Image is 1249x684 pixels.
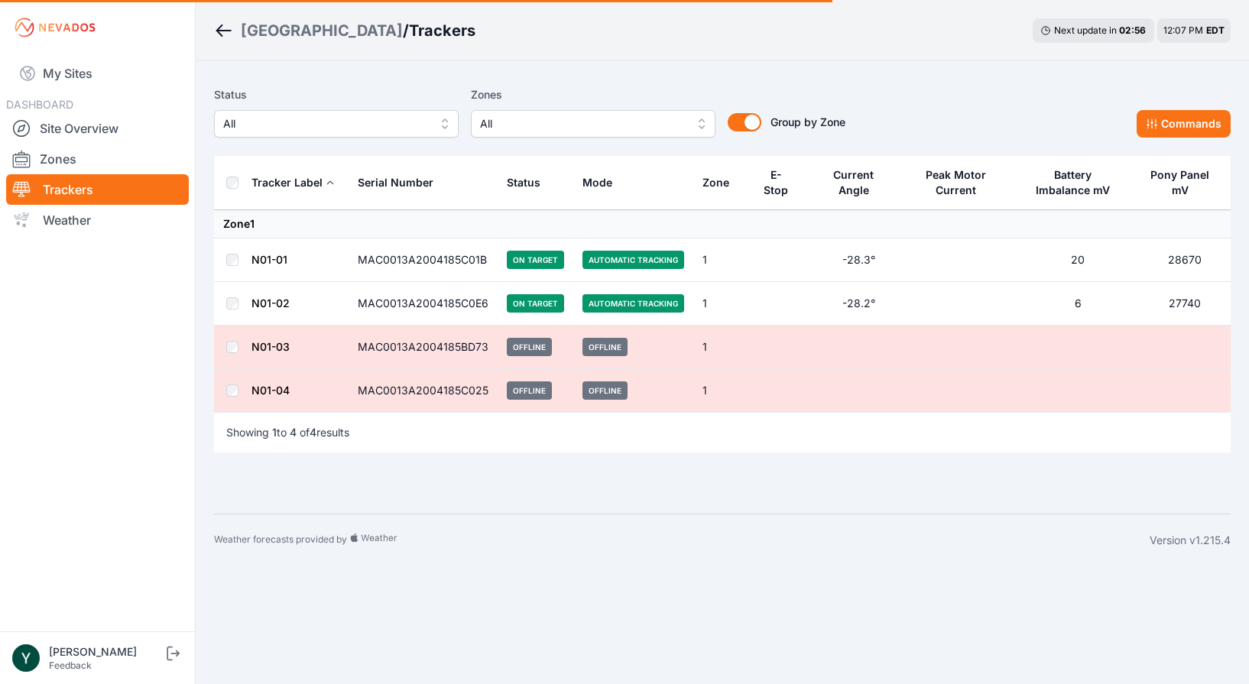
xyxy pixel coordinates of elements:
[1026,167,1120,198] div: Battery Imbalance mV
[6,55,189,92] a: My Sites
[409,20,475,41] h3: Trackers
[1137,110,1231,138] button: Commands
[480,115,685,133] span: All
[1149,157,1221,209] button: Pony Panel mV
[358,175,433,190] div: Serial Number
[6,174,189,205] a: Trackers
[214,110,459,138] button: All
[760,157,803,209] button: E-Stop
[49,644,164,660] div: [PERSON_NAME]
[507,164,553,201] button: Status
[403,20,409,41] span: /
[214,86,459,104] label: Status
[1017,238,1140,282] td: 20
[693,326,751,369] td: 1
[822,167,885,198] div: Current Angle
[813,238,905,282] td: -28.3°
[1140,282,1231,326] td: 27740
[760,167,793,198] div: E-Stop
[214,11,475,50] nav: Breadcrumb
[49,660,92,671] a: Feedback
[12,644,40,672] img: Yezin Taha
[349,326,498,369] td: MAC0013A2004185BD73
[1017,282,1140,326] td: 6
[1149,167,1212,198] div: Pony Panel mV
[6,205,189,235] a: Weather
[358,164,446,201] button: Serial Number
[914,167,997,198] div: Peak Motor Current
[507,175,540,190] div: Status
[770,115,845,128] span: Group by Zone
[582,381,628,400] span: Offline
[251,340,290,353] a: N01-03
[1054,24,1117,36] span: Next update in
[272,426,277,439] span: 1
[12,15,98,40] img: Nevados
[349,369,498,413] td: MAC0013A2004185C025
[693,282,751,326] td: 1
[251,164,335,201] button: Tracker Label
[693,369,751,413] td: 1
[226,425,349,440] p: Showing to of results
[1026,157,1131,209] button: Battery Imbalance mV
[507,381,552,400] span: Offline
[251,253,287,266] a: N01-01
[507,294,564,313] span: On Target
[693,238,751,282] td: 1
[507,338,552,356] span: Offline
[241,20,403,41] a: [GEOGRAPHIC_DATA]
[6,144,189,174] a: Zones
[471,110,715,138] button: All
[251,297,290,310] a: N01-02
[1140,238,1231,282] td: 28670
[6,113,189,144] a: Site Overview
[582,175,612,190] div: Mode
[914,157,1007,209] button: Peak Motor Current
[582,164,624,201] button: Mode
[349,238,498,282] td: MAC0013A2004185C01B
[813,282,905,326] td: -28.2°
[702,164,741,201] button: Zone
[1150,533,1231,548] div: Version v1.215.4
[310,426,316,439] span: 4
[1119,24,1147,37] div: 02 : 56
[507,251,564,269] span: On Target
[251,384,290,397] a: N01-04
[822,157,896,209] button: Current Angle
[471,86,715,104] label: Zones
[214,210,1231,238] td: Zone 1
[251,175,323,190] div: Tracker Label
[214,533,1150,548] div: Weather forecasts provided by
[1163,24,1203,36] span: 12:07 PM
[223,115,428,133] span: All
[582,294,684,313] span: Automatic Tracking
[1206,24,1225,36] span: EDT
[6,98,73,111] span: DASHBOARD
[349,282,498,326] td: MAC0013A2004185C0E6
[290,426,297,439] span: 4
[702,175,729,190] div: Zone
[582,251,684,269] span: Automatic Tracking
[582,338,628,356] span: Offline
